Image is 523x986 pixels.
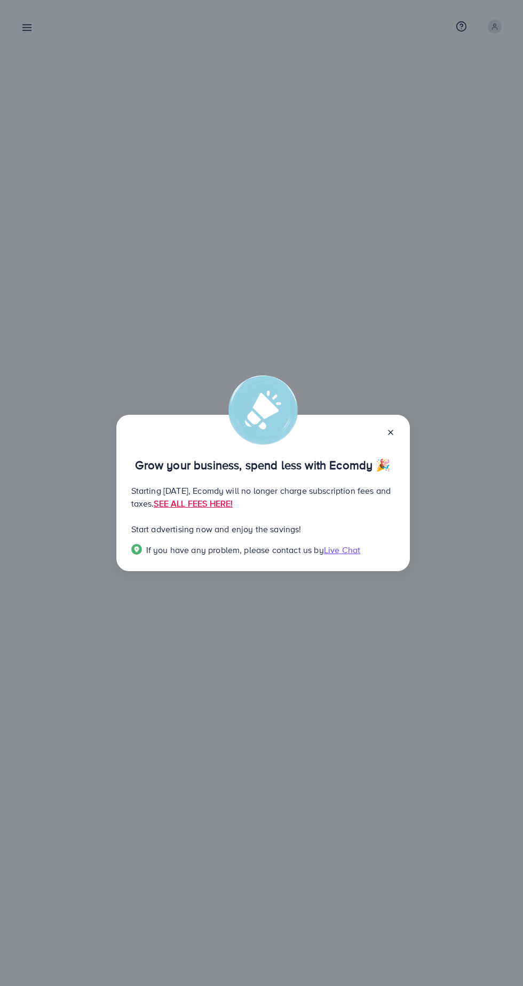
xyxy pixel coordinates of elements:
[154,498,233,509] a: SEE ALL FEES HERE!
[131,544,142,555] img: Popup guide
[146,544,324,556] span: If you have any problem, please contact us by
[324,544,360,556] span: Live Chat
[131,484,395,510] p: Starting [DATE], Ecomdy will no longer charge subscription fees and taxes.
[228,375,298,445] img: alert
[131,459,395,471] p: Grow your business, spend less with Ecomdy 🎉
[131,523,395,535] p: Start advertising now and enjoy the savings!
